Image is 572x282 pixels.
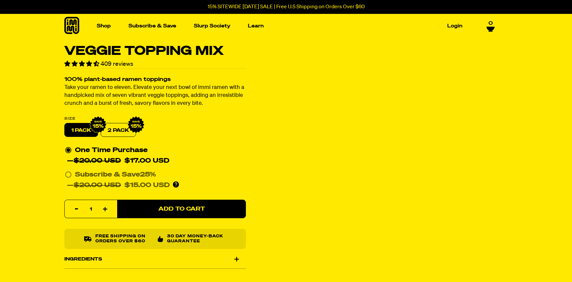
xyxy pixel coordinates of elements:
[124,182,170,189] span: $15.00 USD
[101,61,133,67] span: 409 reviews
[488,20,493,26] span: 0
[89,116,107,134] img: IMG_9632.png
[64,77,246,83] h2: 100% plant-based ramen toppings
[67,180,170,191] div: —
[126,21,179,31] a: Subscribe & Save
[65,145,245,166] div: One Time Purchase
[64,117,246,121] label: Size
[64,123,98,137] label: 1 PACK
[69,200,113,219] input: quantity
[167,234,226,244] p: 30 Day Money-Back Guarantee
[75,170,156,180] div: Subscribe & Save
[94,14,465,38] nav: Main navigation
[64,45,246,58] h1: Veggie Topping Mix
[64,61,101,67] span: 4.34 stars
[191,21,233,31] a: Slurp Society
[158,206,205,212] span: Add to Cart
[67,156,169,166] div: —
[74,182,121,189] del: $20.00 USD
[64,84,246,108] p: Take your ramen to eleven. Elevate your next bowl of immi ramen with a handpicked mix of seven vi...
[124,158,169,164] span: $17.00 USD
[101,123,136,137] label: 2 PACK
[140,172,156,178] span: 25%
[127,116,145,134] img: IMG_9632.png
[487,20,495,31] a: 0
[95,234,152,244] p: Free shipping on orders over $60
[94,21,114,31] a: Shop
[208,4,365,10] p: 15% SITEWIDE [DATE] SALE | Free U.S Shipping on Orders Over $60
[64,250,246,268] div: Ingredients
[74,158,121,164] del: $20.00 USD
[245,21,266,31] a: Learn
[445,21,465,31] a: Login
[117,200,246,219] button: Add to Cart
